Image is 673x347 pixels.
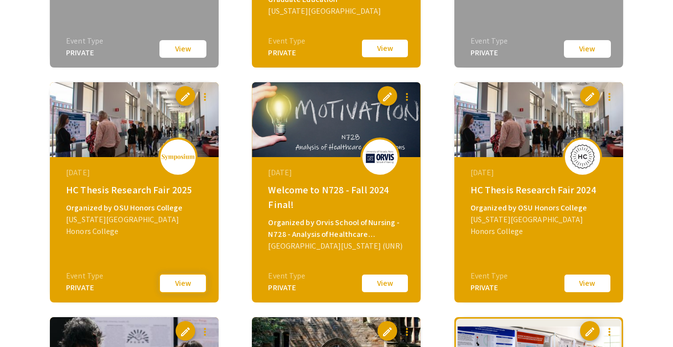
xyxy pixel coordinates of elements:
[471,183,609,197] div: HC Thesis Research Fair 2024
[66,35,103,47] div: Event Type
[179,326,191,338] span: edit
[365,150,395,163] img: welcome-to-n728-fall-2024-final_eventLogo_bcd6dd_.png
[471,202,609,214] div: Organized by OSU Honors College
[66,282,103,294] div: PRIVATE
[176,86,195,106] button: edit
[378,86,397,106] button: edit
[381,91,393,103] span: edit
[268,270,305,282] div: Event Type
[176,321,195,341] button: edit
[66,202,205,214] div: Organized by OSU Honors College
[604,326,615,338] mat-icon: more_vert
[66,270,103,282] div: Event Type
[50,82,219,157] img: hc-thesis-research-fair-2025_eventCoverPhoto_d7496f__thumb.jpg
[161,154,195,161] img: logo_v2.png
[199,91,211,103] mat-icon: more_vert
[268,217,407,240] div: Organized by Orvis School of Nursing - N728 - Analysis of Healthcare Organizations
[66,167,205,179] div: [DATE]
[563,39,612,59] button: View
[381,326,393,338] span: edit
[360,38,409,59] button: View
[199,326,211,338] mat-icon: more_vert
[401,91,413,103] mat-icon: more_vert
[471,167,609,179] div: [DATE]
[179,91,191,103] span: edit
[604,91,615,103] mat-icon: more_vert
[268,240,407,252] div: [GEOGRAPHIC_DATA][US_STATE] (UNR)
[360,273,409,294] button: View
[268,35,305,47] div: Event Type
[401,326,413,338] mat-icon: more_vert
[568,144,597,169] img: hc-thesis-research-fair-2024_eventLogo_c6927e_.jpg
[471,35,508,47] div: Event Type
[268,183,407,212] div: Welcome to N728 - Fall 2024 Final!
[158,39,207,59] button: View
[378,321,397,341] button: edit
[268,167,407,179] div: [DATE]
[66,47,103,59] div: PRIVATE
[471,270,508,282] div: Event Type
[471,214,609,237] div: [US_STATE][GEOGRAPHIC_DATA] Honors College
[268,5,407,17] div: [US_STATE][GEOGRAPHIC_DATA]
[268,282,305,294] div: PRIVATE
[471,282,508,294] div: PRIVATE
[268,47,305,59] div: PRIVATE
[584,326,596,338] span: edit
[158,273,207,294] button: View
[580,86,600,106] button: edit
[252,82,421,157] img: welcome-to-n728-fall-2024-final_eventCoverPhoto_ad452f__thumb.png
[563,273,612,294] button: View
[454,82,623,157] img: hc-thesis-research-fair-2024_eventCoverPhoto_8521ba__thumb.jpg
[7,303,42,340] iframe: Chat
[584,91,596,103] span: edit
[66,183,205,197] div: HC Thesis Research Fair 2025
[66,214,205,237] div: [US_STATE][GEOGRAPHIC_DATA] Honors College
[580,321,600,341] button: edit
[471,47,508,59] div: PRIVATE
